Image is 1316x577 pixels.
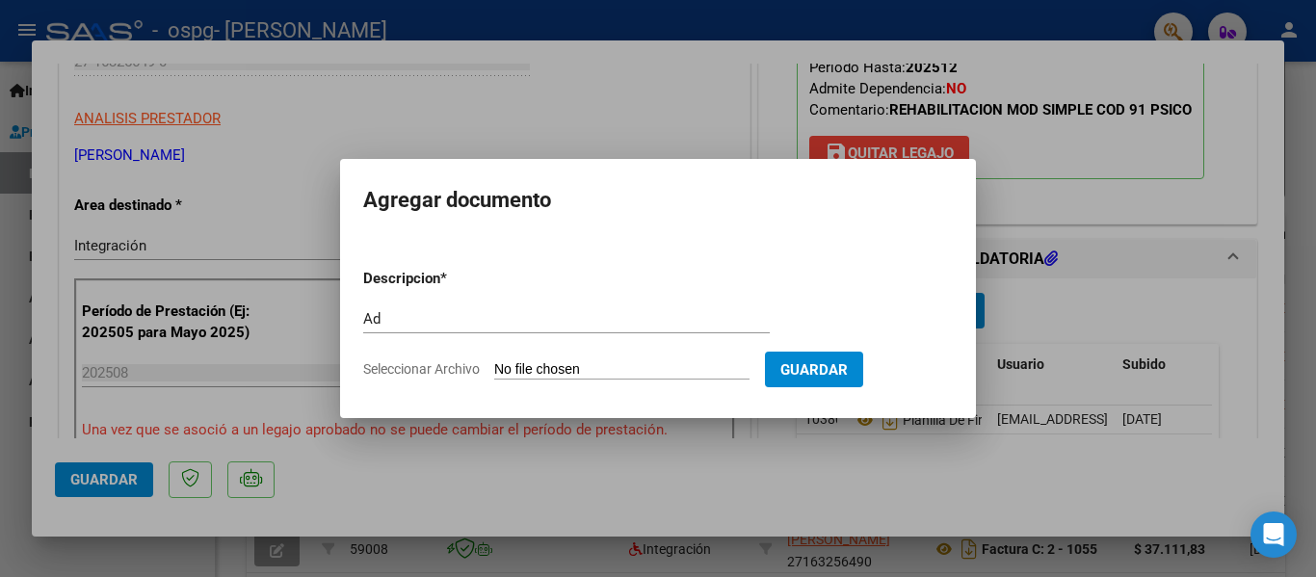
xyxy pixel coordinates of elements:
p: Descripcion [363,268,540,290]
span: Guardar [780,361,848,379]
h2: Agregar documento [363,182,953,219]
div: Open Intercom Messenger [1250,511,1297,558]
button: Guardar [765,352,863,387]
span: Seleccionar Archivo [363,361,480,377]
